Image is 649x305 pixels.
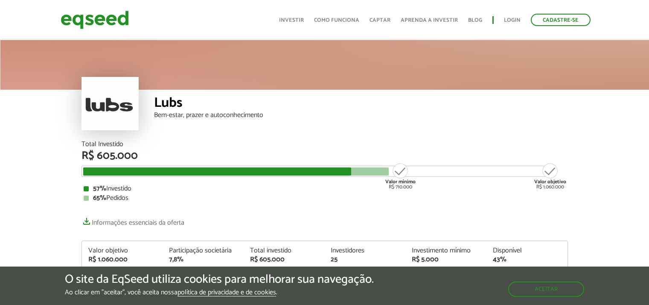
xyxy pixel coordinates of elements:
p: Ao clicar em "aceitar", você aceita nossa . [65,288,374,296]
strong: 57% [93,183,106,194]
a: política de privacidade e de cookies [178,289,276,296]
div: Total Investido [81,141,568,148]
div: 7,8% [169,256,237,263]
a: Aprenda a investir [401,18,458,23]
div: Valor objetivo [88,247,157,254]
div: Investido [84,185,566,192]
a: Cadastre-se [531,14,591,26]
a: Investir [279,18,304,23]
div: R$ 5.000 [412,256,480,263]
h5: O site da EqSeed utiliza cookies para melhorar sua navegação. [65,273,374,286]
a: Captar [370,18,390,23]
a: Como funciona [314,18,359,23]
div: Lubs [154,96,568,112]
div: 43% [493,256,561,263]
a: Login [504,18,521,23]
div: R$ 1.060.000 [88,256,157,263]
div: Investidores [331,247,399,254]
div: R$ 605.000 [250,256,318,263]
img: EqSeed [61,9,129,31]
div: Pedidos [84,195,566,202]
a: Informações essenciais da oferta [81,214,184,226]
div: R$ 605.000 [81,150,568,161]
div: R$ 1.060.000 [534,162,566,190]
button: Aceitar [508,282,584,297]
div: Disponível [493,247,561,254]
div: Participação societária [169,247,237,254]
div: Bem-estar, prazer e autoconhecimento [154,112,568,119]
a: Blog [468,18,482,23]
div: R$ 710.000 [384,162,416,190]
div: Investimento mínimo [412,247,480,254]
strong: 65% [93,192,106,204]
strong: Valor mínimo [385,178,416,186]
strong: Valor objetivo [534,178,566,186]
div: 25 [331,256,399,263]
div: Total investido [250,247,318,254]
